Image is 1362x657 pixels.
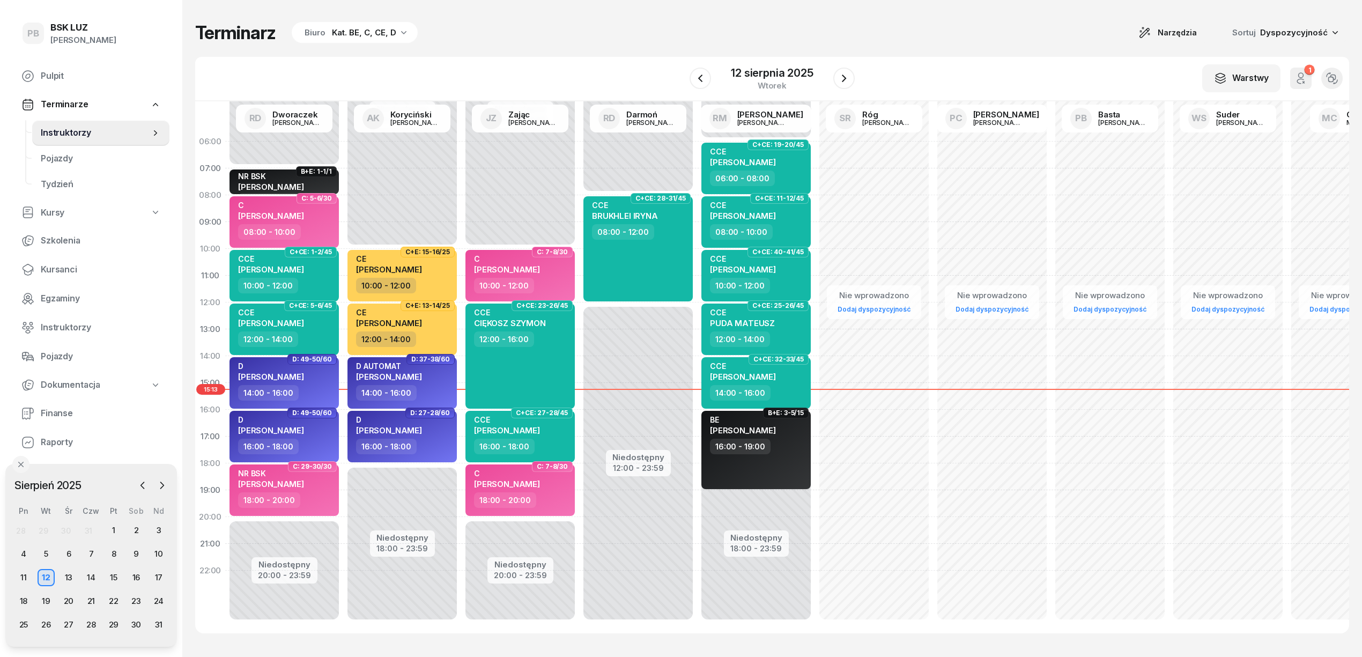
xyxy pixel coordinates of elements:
[410,412,450,414] span: D: 27-28/60
[249,114,262,123] span: RD
[862,119,914,126] div: [PERSON_NAME]
[1158,26,1197,39] span: Narzędzia
[376,531,428,555] button: Niedostępny18:00 - 23:59
[635,197,686,200] span: C+CE: 28-31/45
[61,526,71,535] div: 30
[35,506,57,515] div: Wt
[752,251,804,253] span: C+CE: 40-41/45
[83,593,100,610] div: 21
[710,201,776,210] div: CCE
[27,29,39,38] span: PB
[612,451,664,475] button: Niedostępny12:00 - 23:59
[38,545,55,563] div: 5
[38,593,55,610] div: 19
[13,344,169,370] a: Pojazdy
[60,545,77,563] div: 6
[356,415,422,424] div: D
[356,372,422,382] span: [PERSON_NAME]
[60,569,77,586] div: 13
[1191,114,1207,123] span: WS
[150,545,167,563] div: 10
[32,146,169,172] a: Pojazdy
[833,289,915,302] div: Nie wprowadzono
[105,616,122,633] div: 29
[516,305,568,307] span: C+CE: 23-26/45
[238,439,299,454] div: 16:00 - 18:00
[737,110,803,119] div: [PERSON_NAME]
[354,105,450,132] a: AKKoryciński[PERSON_NAME]
[41,206,64,220] span: Kursy
[710,318,775,328] span: PUDA MATEUSZ
[1129,22,1206,43] button: Narzędzia
[973,110,1039,119] div: [PERSON_NAME]
[105,593,122,610] div: 22
[356,331,416,347] div: 12:00 - 14:00
[950,114,963,123] span: PC
[41,292,161,306] span: Egzaminy
[236,105,332,132] a: RDDworaczek[PERSON_NAME]
[195,423,225,450] div: 17:00
[238,278,298,293] div: 10:00 - 12:00
[150,593,167,610] div: 24
[57,506,80,515] div: Śr
[710,147,776,156] div: CCE
[195,23,276,42] h1: Terminarz
[731,82,813,90] div: wtorek
[105,569,122,586] div: 15
[105,522,122,539] div: 1
[238,385,299,401] div: 14:00 - 16:00
[13,373,169,397] a: Dokumentacja
[1187,286,1269,318] button: Nie wprowadzonoDodaj dyspozycyjność
[537,251,568,253] span: C: 7-8/30
[305,26,325,39] div: Biuro
[290,251,332,253] span: C+CE: 1-2/45
[195,316,225,343] div: 13:00
[710,361,776,371] div: CCE
[710,425,776,435] span: [PERSON_NAME]
[1187,303,1269,315] a: Dodaj dyspozycyjność
[516,412,568,414] span: C+CE: 27-28/45
[508,119,560,126] div: [PERSON_NAME]
[474,278,534,293] div: 10:00 - 12:00
[474,254,540,263] div: C
[474,425,540,435] span: [PERSON_NAME]
[474,415,540,424] div: CCE
[356,264,422,275] span: [PERSON_NAME]
[102,506,125,515] div: Pt
[238,425,304,435] span: [PERSON_NAME]
[367,114,380,123] span: AK
[195,557,225,584] div: 22:00
[710,415,776,424] div: BE
[292,412,332,414] span: D: 49-50/60
[1216,110,1268,119] div: Suder
[32,172,169,197] a: Tydzień
[833,303,915,315] a: Dodaj dyspozycyjność
[195,209,225,235] div: 09:00
[41,435,161,449] span: Raporty
[195,450,225,477] div: 18:00
[238,492,300,508] div: 18:00 - 20:00
[13,315,169,341] a: Instruktorzy
[826,105,922,132] a: SRRóg[PERSON_NAME]
[486,114,497,123] span: JZ
[195,155,225,182] div: 07:00
[147,506,170,515] div: Nd
[753,358,804,360] span: C+CE: 32-33/45
[474,469,540,478] div: C
[258,560,311,569] div: Niedostępny
[272,110,324,119] div: Dworaczek
[13,63,169,89] a: Pulpit
[289,305,332,307] span: C+CE: 5-6/45
[332,26,396,39] div: Kat. BE, C, CE, D
[272,119,324,126] div: [PERSON_NAME]
[768,412,804,414] span: B+E: 3-5/15
[1216,119,1268,126] div: [PERSON_NAME]
[238,224,301,240] div: 08:00 - 10:00
[713,114,727,123] span: RM
[755,197,804,200] span: C+CE: 11-12/45
[13,201,169,225] a: Kursy
[12,506,35,515] div: Pn
[238,308,304,317] div: CCE
[41,152,161,166] span: Pojazdy
[710,372,776,382] span: [PERSON_NAME]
